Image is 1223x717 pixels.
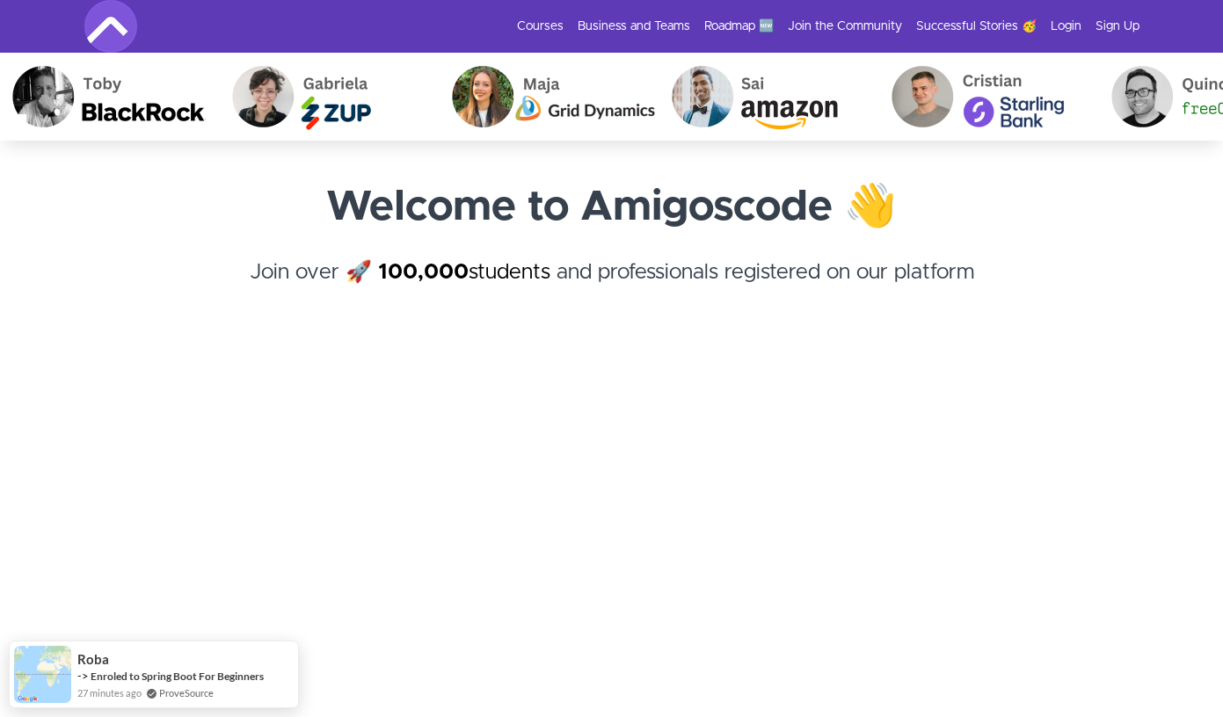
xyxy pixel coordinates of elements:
a: Sign Up [1096,18,1139,35]
a: Roadmap 🆕 [704,18,774,35]
img: Maja [437,53,657,141]
a: Enroled to Spring Boot For Beginners [91,670,264,683]
a: ProveSource [159,685,214,700]
a: Business and Teams [578,18,690,35]
a: Login [1051,18,1081,35]
img: Cristian [877,53,1096,141]
strong: Welcome to Amigoscode 👋 [326,186,897,228]
span: 27 minutes ago [77,685,142,700]
img: Sai [657,53,877,141]
img: Gabriela [217,53,437,141]
strong: 100,000 [378,262,469,283]
a: 100,000students [378,262,550,283]
span: -> [77,669,89,683]
a: Join the Community [788,18,902,35]
a: Courses [517,18,564,35]
h4: Join over 🚀 and professionals registered on our platform [84,257,1139,320]
a: Successful Stories 🥳 [916,18,1037,35]
img: provesource social proof notification image [14,646,71,703]
span: Roba [77,652,109,667]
